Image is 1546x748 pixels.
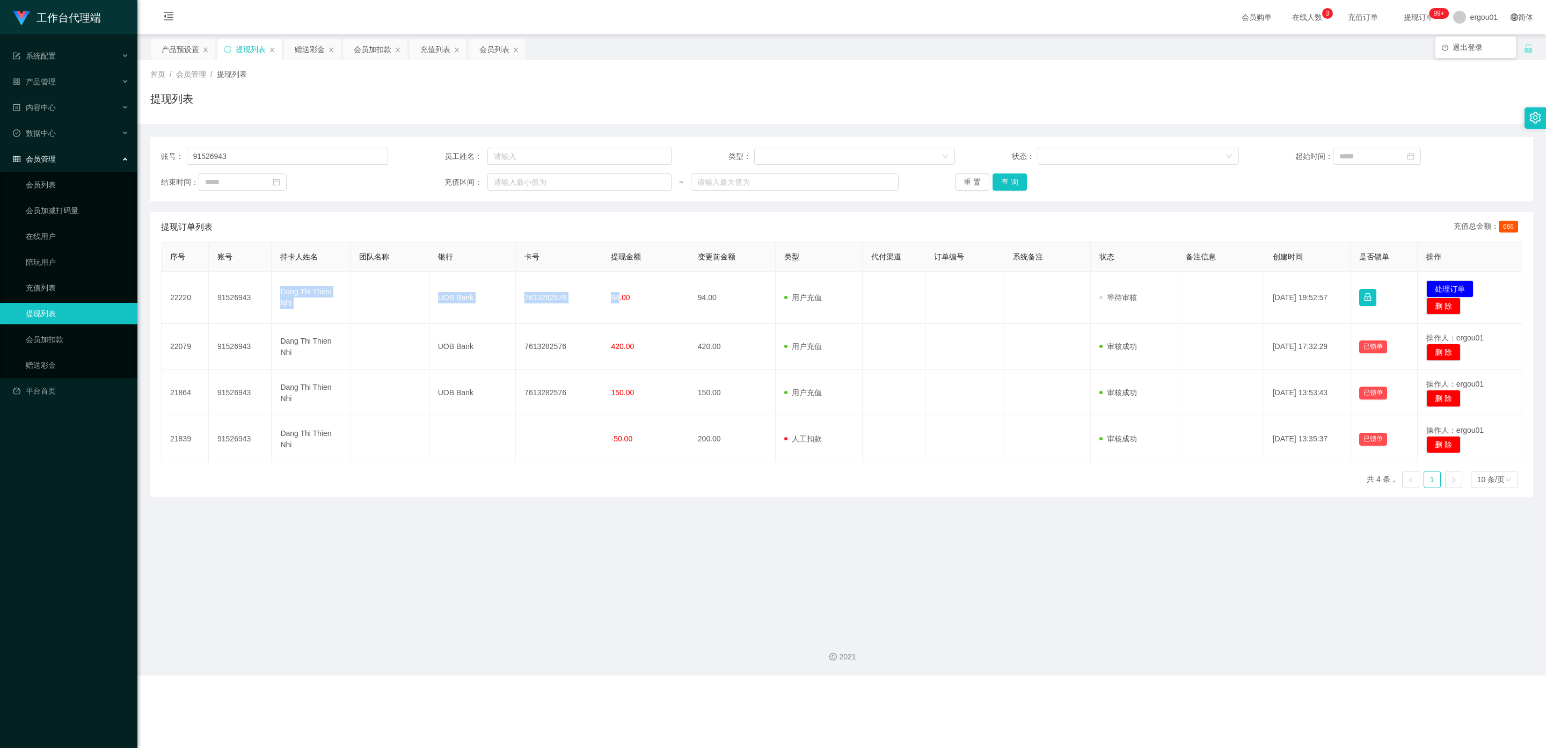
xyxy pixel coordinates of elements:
button: 重 置 [955,173,989,191]
i: 图标: form [13,52,20,60]
td: 22079 [162,324,209,370]
td: 91526943 [209,416,272,462]
td: Dang Thi Thien Nhi [272,416,351,462]
a: 会员加减打码量 [26,200,129,221]
span: 类型 [784,252,799,261]
span: 订单编号 [934,252,964,261]
span: 创建时间 [1273,252,1303,261]
i: 图标: right [1450,477,1457,483]
td: 21839 [162,416,209,462]
td: Dang Thi Thien Nhi [272,272,351,324]
span: 150.00 [611,388,634,397]
td: UOB Bank [429,272,516,324]
td: 91526943 [209,370,272,416]
i: 图标: close [202,47,209,53]
td: UOB Bank [429,324,516,370]
span: 备注信息 [1186,252,1216,261]
span: 是否锁单 [1359,252,1389,261]
sup: 3 [1322,8,1333,19]
a: 在线用户 [26,226,129,247]
i: 图标: close [395,47,401,53]
span: 结束时间： [161,177,199,188]
li: 1 [1424,471,1441,488]
span: 团队名称 [359,252,389,261]
span: 审核成功 [1099,434,1137,443]
i: 图标: down [942,153,949,161]
i: 图标: close [513,47,519,53]
span: 用户充值 [784,388,822,397]
td: 200.00 [689,416,776,462]
span: 提现订单列表 [161,221,213,234]
span: 数据中心 [13,129,56,137]
span: ~ [672,177,691,188]
div: 产品预设置 [162,39,199,60]
span: 首页 [150,70,165,78]
span: 审核成功 [1099,342,1137,351]
i: 图标: sync [224,46,231,53]
span: 420.00 [611,342,634,351]
span: 会员管理 [176,70,206,78]
i: 图标: profile [13,104,20,111]
i: 图标: check-circle-o [13,129,20,137]
i: 图标: global [1511,13,1518,21]
button: 图标: lock [1359,289,1376,306]
span: 用户充值 [784,342,822,351]
span: 充值区间： [444,177,487,188]
span: 退出登录 [1453,43,1483,52]
div: 会员加扣款 [354,39,391,60]
td: [DATE] 13:35:37 [1264,416,1351,462]
span: 代付渠道 [871,252,901,261]
i: 图标: close [269,47,275,53]
a: 会员加扣款 [26,329,129,350]
span: 账号： [161,151,187,162]
td: Dang Thi Thien Nhi [272,324,351,370]
li: 共 4 条， [1367,471,1398,488]
span: 666 [1499,221,1518,233]
button: 已锁单 [1359,433,1387,446]
td: Dang Thi Thien Nhi [272,370,351,416]
span: 用户充值 [784,293,822,302]
td: UOB Bank [429,370,516,416]
span: -50.00 [611,434,632,443]
div: 会员列表 [479,39,509,60]
span: 产品管理 [13,77,56,86]
button: 删 除 [1426,344,1461,361]
td: [DATE] 17:32:29 [1264,324,1351,370]
p: 3 [1325,8,1329,19]
span: 提现金额 [611,252,641,261]
a: 提现列表 [26,303,129,324]
input: 请输入最小值为 [487,173,672,191]
button: 查 询 [993,173,1027,191]
td: 420.00 [689,324,776,370]
a: 图标: dashboard平台首页 [13,380,129,402]
i: 图标: menu-fold [150,1,187,35]
span: 94.00 [611,293,630,302]
div: 充值列表 [420,39,450,60]
i: 图标: setting [1529,112,1541,124]
a: 会员列表 [26,174,129,195]
h1: 工作台代理端 [37,1,101,35]
span: 账号 [217,252,232,261]
div: 赠送彩金 [295,39,325,60]
span: 在线人数 [1287,13,1328,21]
button: 已锁单 [1359,340,1387,353]
span: 内容中心 [13,103,56,112]
div: 提现列表 [236,39,266,60]
i: 图标: down [1226,153,1233,161]
span: 操作人：ergou01 [1426,426,1484,434]
td: 150.00 [689,370,776,416]
span: 状态 [1099,252,1114,261]
a: 陪玩用户 [26,251,129,273]
span: 变更前金额 [698,252,735,261]
span: 员工姓名： [444,151,487,162]
sup: 1157 [1429,8,1448,19]
i: 图标: left [1408,477,1414,483]
i: 图标: poweroff [1442,45,1448,51]
td: 91526943 [209,272,272,324]
span: 审核成功 [1099,388,1137,397]
div: 充值总金额： [1454,221,1522,234]
a: 赠送彩金 [26,354,129,376]
div: 10 条/页 [1477,471,1505,488]
span: 状态： [1012,151,1038,162]
span: 持卡人姓名 [280,252,318,261]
